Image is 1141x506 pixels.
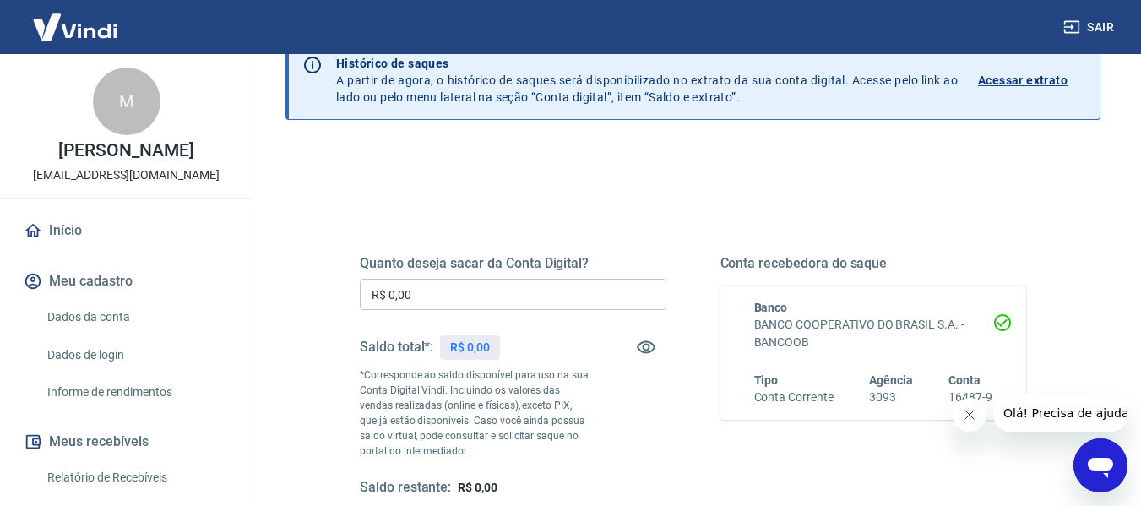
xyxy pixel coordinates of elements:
[360,367,590,459] p: *Corresponde ao saldo disponível para uso na sua Conta Digital Vindi. Incluindo os valores das ve...
[336,55,958,106] p: A partir de agora, o histórico de saques será disponibilizado no extrato da sua conta digital. Ac...
[869,373,913,387] span: Agência
[1060,12,1121,43] button: Sair
[754,316,993,351] h6: BANCO COOPERATIVO DO BRASIL S.A. - BANCOOB
[41,338,232,373] a: Dados de login
[869,389,913,406] h6: 3093
[58,142,193,160] p: [PERSON_NAME]
[20,263,232,300] button: Meu cadastro
[450,339,490,356] p: R$ 0,00
[953,398,986,432] iframe: Fechar mensagem
[948,373,981,387] span: Conta
[336,55,958,72] p: Histórico de saques
[948,389,992,406] h6: 16487-9
[754,373,779,387] span: Tipo
[93,68,160,135] div: M
[360,339,433,356] h5: Saldo total*:
[41,460,232,495] a: Relatório de Recebíveis
[41,300,232,335] a: Dados da conta
[754,301,788,314] span: Banco
[720,255,1027,272] h5: Conta recebedora do saque
[1073,438,1127,492] iframe: Botão para abrir a janela de mensagens
[993,394,1127,432] iframe: Mensagem da empresa
[10,12,142,25] span: Olá! Precisa de ajuda?
[360,479,451,497] h5: Saldo restante:
[458,481,497,494] span: R$ 0,00
[978,72,1068,89] p: Acessar extrato
[978,55,1086,106] a: Acessar extrato
[20,1,130,52] img: Vindi
[754,389,834,406] h6: Conta Corrente
[33,166,220,184] p: [EMAIL_ADDRESS][DOMAIN_NAME]
[20,423,232,460] button: Meus recebíveis
[41,375,232,410] a: Informe de rendimentos
[20,212,232,249] a: Início
[360,255,666,272] h5: Quanto deseja sacar da Conta Digital?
